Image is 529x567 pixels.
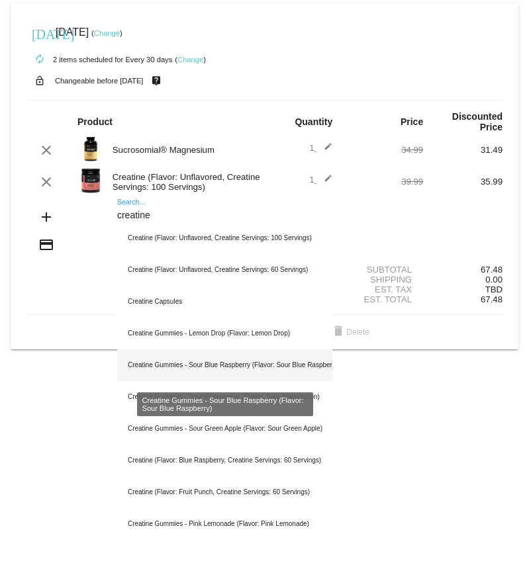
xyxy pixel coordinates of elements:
strong: Discounted Price [452,111,503,132]
mat-icon: clear [38,174,54,190]
div: 67.48 [423,265,503,275]
div: Shipping [344,275,423,284]
mat-icon: edit [316,142,332,158]
mat-icon: edit [316,174,332,190]
mat-icon: live_help [148,72,164,89]
div: Creatine (Flavor: Blue Raspberry, Creatine Servings: 60 Servings) [117,445,332,476]
small: Changeable before [DATE] [55,77,144,85]
button: Delete [320,320,380,344]
span: 1 [309,143,332,153]
div: Creatine (Flavor: Unflavored, Creatine Servings: 100 Servings) [117,222,332,254]
input: Search... [117,210,332,221]
span: 0.00 [485,275,503,284]
div: Creatine Gummies - Sour Watermelon (Flavor: Sour Watermelon) [117,381,332,413]
img: magnesium-carousel-1.png [77,136,104,162]
span: TBD [485,284,503,294]
div: Sucrosomial® Magnesium [106,145,265,155]
img: Image-1-Carousel-Creatine-100S-1000x1000-1.png [77,167,104,194]
div: Est. Tax [344,284,423,294]
div: 35.99 [423,177,503,187]
mat-icon: credit_card [38,237,54,253]
strong: Quantity [295,116,332,127]
div: Creatine (Flavor: Unflavored, Creatine Servings: 100 Servings) [106,172,265,192]
mat-icon: lock_open [32,72,48,89]
small: ( ) [91,29,122,37]
div: Creatine (Flavor: Fruit Punch, Creatine Servings: 60 Servings) [117,476,332,508]
mat-icon: [DATE] [32,25,48,41]
div: Creatine Gummies - Sour Blue Raspberry (Flavor: Sour Blue Raspberry) [117,349,332,381]
small: 2 items scheduled for Every 30 days [26,56,172,64]
span: 67.48 [481,294,503,304]
div: Subtotal [344,265,423,275]
div: 31.49 [423,145,503,155]
strong: Price [401,116,423,127]
span: Delete [330,327,369,337]
strong: Product [77,116,113,127]
div: Creatine Gummies - Pink Lemonade (Flavor: Pink Lemonade) [117,508,332,540]
div: 39.99 [344,177,423,187]
mat-icon: delete [330,324,346,340]
mat-icon: clear [38,142,54,158]
mat-icon: add [38,209,54,225]
span: 1 [309,175,332,185]
a: Change [94,29,120,37]
small: ( ) [175,56,206,64]
mat-icon: autorenew [32,52,48,67]
div: Creatine Capsules [117,286,332,318]
div: Creatine Gummies - Lemon Drop (Flavor: Lemon Drop) [117,318,332,349]
div: Creatine (Flavor: Unflavored, Creatine Servings: 60 Servings) [117,254,332,286]
div: 34.99 [344,145,423,155]
div: Creatine Gummies - Sour Green Apple (Flavor: Sour Green Apple) [117,413,332,445]
div: Est. Total [344,294,423,304]
a: Change [177,56,203,64]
